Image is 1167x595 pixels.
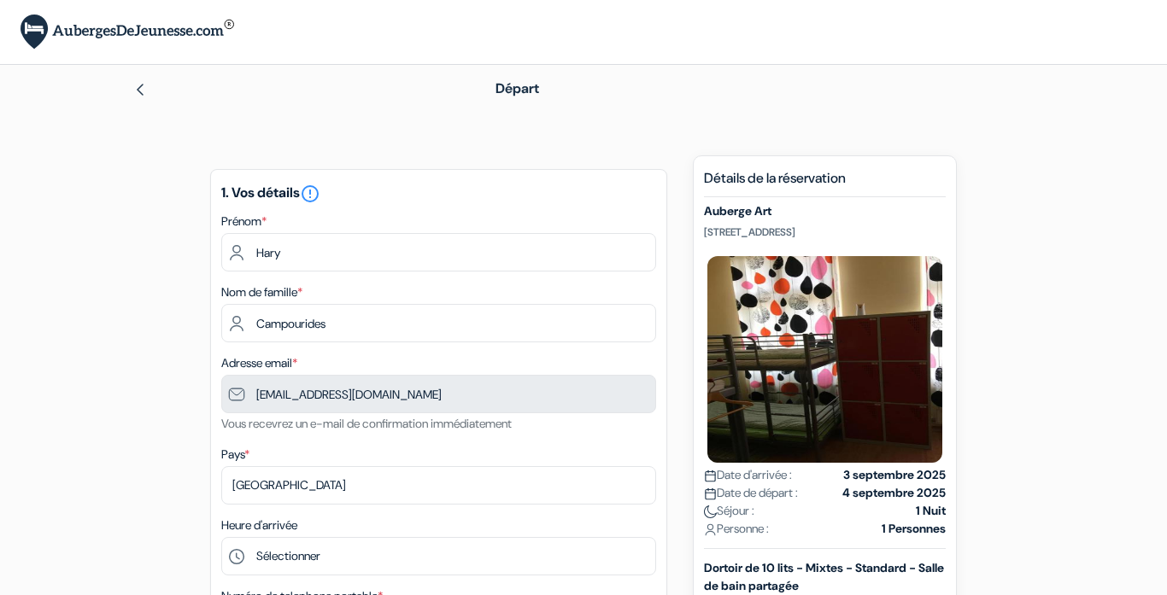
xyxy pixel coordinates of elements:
b: Dortoir de 10 lits - Mixtes - Standard - Salle de bain partagée [704,560,944,593]
img: calendar.svg [704,487,717,500]
label: Pays [221,446,249,464]
p: [STREET_ADDRESS] [704,225,946,239]
span: Date d'arrivée : [704,466,792,484]
img: calendar.svg [704,470,717,482]
img: AubergesDeJeunesse.com [21,15,234,50]
h5: 1. Vos détails [221,184,656,204]
span: Date de départ : [704,484,798,502]
label: Prénom [221,213,267,230]
span: Départ [496,79,539,97]
img: moon.svg [704,505,717,518]
h5: Auberge Art [704,204,946,219]
small: Vous recevrez un e-mail de confirmation immédiatement [221,416,512,431]
span: Personne : [704,520,769,538]
input: Entrez votre prénom [221,233,656,271]
strong: 1 Personnes [882,520,946,538]
strong: 3 septembre 2025 [843,466,946,484]
img: user_icon.svg [704,523,717,536]
strong: 1 Nuit [916,502,946,520]
i: error_outline [300,184,320,204]
span: Séjour : [704,502,754,520]
input: Entrer le nom de famille [221,304,656,342]
label: Nom de famille [221,283,302,301]
label: Adresse email [221,354,297,372]
a: error_outline [300,184,320,201]
strong: 4 septembre 2025 [842,484,946,502]
img: left_arrow.svg [133,83,147,96]
h5: Détails de la réservation [704,170,946,197]
label: Heure d'arrivée [221,516,297,534]
input: Entrer adresse e-mail [221,375,656,413]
